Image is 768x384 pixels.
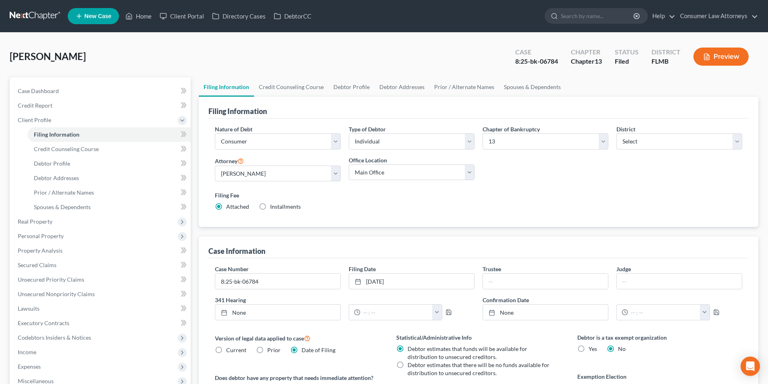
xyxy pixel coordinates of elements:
a: None [483,305,608,320]
a: Unsecured Priority Claims [11,272,191,287]
div: Filed [615,57,639,66]
input: -- [617,274,742,289]
span: Income [18,349,36,355]
a: Spouses & Dependents [27,200,191,214]
input: -- : -- [360,305,433,320]
div: 8:25-bk-06784 [515,57,558,66]
span: Credit Counseling Course [34,145,99,152]
button: Preview [693,48,749,66]
a: Executory Contracts [11,316,191,330]
input: -- : -- [628,305,700,320]
label: 341 Hearing [211,296,479,304]
span: Spouses & Dependents [34,203,91,210]
a: Credit Report [11,98,191,113]
input: Enter case number... [215,274,340,289]
a: DebtorCC [270,9,315,23]
label: Attorney [215,156,244,166]
input: Search by name... [561,8,635,23]
span: Filing Information [34,131,79,138]
div: Filing Information [208,106,267,116]
span: Property Analysis [18,247,62,254]
div: District [651,48,681,57]
div: Status [615,48,639,57]
a: Debtor Addresses [375,77,429,97]
label: Filing Fee [215,191,742,199]
span: Credit Report [18,102,52,109]
span: Client Profile [18,116,51,123]
a: Help [648,9,675,23]
label: Version of legal data applied to case [215,333,380,343]
div: Open Intercom Messenger [741,357,760,376]
span: Unsecured Priority Claims [18,276,84,283]
a: Debtor Addresses [27,171,191,185]
a: Debtor Profile [329,77,375,97]
label: Chapter of Bankruptcy [483,125,540,133]
a: Property Analysis [11,243,191,258]
a: Directory Cases [208,9,270,23]
span: [PERSON_NAME] [10,50,86,62]
span: Installments [270,203,301,210]
span: Lawsuits [18,305,40,312]
a: Unsecured Nonpriority Claims [11,287,191,301]
span: Current [226,347,246,353]
a: Credit Counseling Course [27,142,191,156]
label: Exemption Election [577,372,742,381]
a: Filing Information [27,127,191,142]
label: District [616,125,635,133]
span: Debtor Addresses [34,174,79,181]
a: Credit Counseling Course [254,77,329,97]
div: Chapter [571,57,602,66]
span: Unsecured Nonpriority Claims [18,291,95,297]
label: Does debtor have any property that needs immediate attention? [215,374,380,382]
span: New Case [84,13,111,19]
label: Judge [616,265,631,273]
a: Consumer Law Attorneys [676,9,758,23]
div: FLMB [651,57,681,66]
span: Personal Property [18,232,64,239]
a: Filing Information [199,77,254,97]
span: Codebtors Insiders & Notices [18,334,91,341]
a: Prior / Alternate Names [429,77,499,97]
span: No [618,345,626,352]
label: Trustee [483,265,501,273]
a: Prior / Alternate Names [27,185,191,200]
a: [DATE] [349,274,474,289]
div: Case [515,48,558,57]
label: Office Location [349,156,387,164]
span: Executory Contracts [18,320,69,326]
label: Case Number [215,265,249,273]
span: Debtor Profile [34,160,70,167]
label: Filing Date [349,265,376,273]
span: 13 [595,57,602,65]
span: Attached [226,203,249,210]
span: Real Property [18,218,52,225]
span: Debtor estimates that funds will be available for distribution to unsecured creditors. [408,345,527,360]
label: Debtor is a tax exempt organization [577,333,742,342]
label: Type of Debtor [349,125,386,133]
a: None [215,305,340,320]
span: Expenses [18,363,41,370]
label: Confirmation Date [479,296,746,304]
span: Secured Claims [18,262,56,268]
span: Prior [267,347,281,353]
label: Nature of Debt [215,125,252,133]
a: Client Portal [156,9,208,23]
div: Chapter [571,48,602,57]
a: Lawsuits [11,301,191,316]
a: Debtor Profile [27,156,191,171]
a: Home [121,9,156,23]
a: Spouses & Dependents [499,77,566,97]
a: Secured Claims [11,258,191,272]
span: Case Dashboard [18,87,59,94]
input: -- [483,274,608,289]
span: Prior / Alternate Names [34,189,94,196]
span: Date of Filing [302,347,335,353]
a: Case Dashboard [11,84,191,98]
div: Case Information [208,246,265,256]
label: Statistical/Administrative Info [396,333,561,342]
span: Yes [589,345,597,352]
span: Debtor estimates that there will be no funds available for distribution to unsecured creditors. [408,361,549,376]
